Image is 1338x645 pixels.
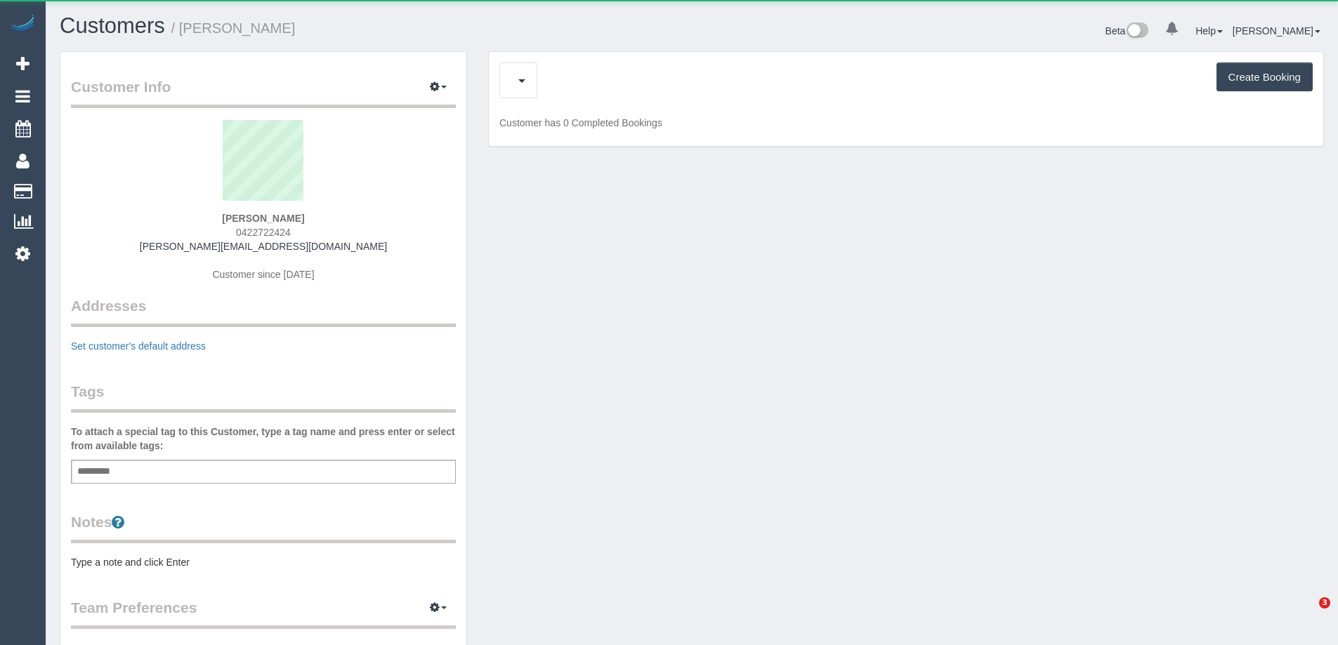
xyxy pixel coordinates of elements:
pre: Type a note and click Enter [71,555,456,569]
span: Customer since [DATE] [212,269,314,280]
span: 0422722424 [236,227,291,238]
legend: Tags [71,381,456,413]
legend: Team Preferences [71,597,456,629]
label: To attach a special tag to this Customer, type a tag name and press enter or select from availabl... [71,425,456,453]
button: Create Booking [1216,62,1313,92]
legend: Customer Info [71,77,456,108]
legend: Notes [71,512,456,543]
iframe: Intercom live chat [1290,597,1324,631]
a: [PERSON_NAME] [1233,25,1320,36]
small: / [PERSON_NAME] [171,20,296,36]
p: Customer has 0 Completed Bookings [499,116,1313,130]
img: Automaid Logo [8,14,37,34]
img: New interface [1125,22,1148,41]
a: Customers [60,13,165,38]
a: [PERSON_NAME][EMAIL_ADDRESS][DOMAIN_NAME] [140,241,387,252]
span: 3 [1319,597,1330,609]
a: Help [1195,25,1223,36]
a: Set customer's default address [71,340,206,352]
a: Beta [1106,25,1149,36]
strong: [PERSON_NAME] [222,213,304,224]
